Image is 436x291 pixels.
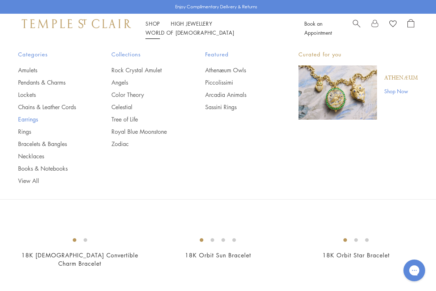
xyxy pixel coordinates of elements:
a: Books & Notebooks [18,164,82,172]
a: Athenæum [384,74,418,82]
a: Athenæum Owls [205,66,270,74]
a: World of [DEMOGRAPHIC_DATA]World of [DEMOGRAPHIC_DATA] [145,29,234,36]
a: Search [353,19,360,37]
a: 18K Orbit Star Bracelet [322,251,390,259]
span: Categories [18,50,82,59]
a: Necklaces [18,152,82,160]
a: Shop Now [384,87,418,95]
p: Curated for you [299,50,418,59]
a: Open Shopping Bag [407,19,414,37]
a: Sassini Rings [205,103,270,111]
iframe: Gorgias live chat messenger [400,257,429,284]
a: Chains & Leather Cords [18,103,82,111]
a: Amulets [18,66,82,74]
a: View All [18,177,82,185]
a: Rings [18,128,82,136]
a: ShopShop [145,20,160,27]
a: Royal Blue Moonstone [111,128,176,136]
a: Celestial [111,103,176,111]
a: Zodiac [111,140,176,148]
a: Piccolissimi [205,78,270,86]
a: Rock Crystal Amulet [111,66,176,74]
a: High JewelleryHigh Jewellery [171,20,212,27]
img: Temple St. Clair [22,19,131,28]
span: Featured [205,50,270,59]
a: Color Theory [111,91,176,99]
a: 18K [DEMOGRAPHIC_DATA] Convertible Charm Bracelet [21,251,138,268]
a: Tree of Life [111,115,176,123]
a: Pendants & Charms [18,78,82,86]
p: Enjoy Complimentary Delivery & Returns [175,3,257,10]
a: Angels [111,78,176,86]
a: Earrings [18,115,82,123]
nav: Main navigation [145,19,288,37]
a: Arcadia Animals [205,91,270,99]
a: Lockets [18,91,82,99]
a: View Wishlist [389,19,397,30]
a: 18K Orbit Sun Bracelet [185,251,251,259]
span: Collections [111,50,176,59]
a: Bracelets & Bangles [18,140,82,148]
a: Book an Appointment [304,20,332,36]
